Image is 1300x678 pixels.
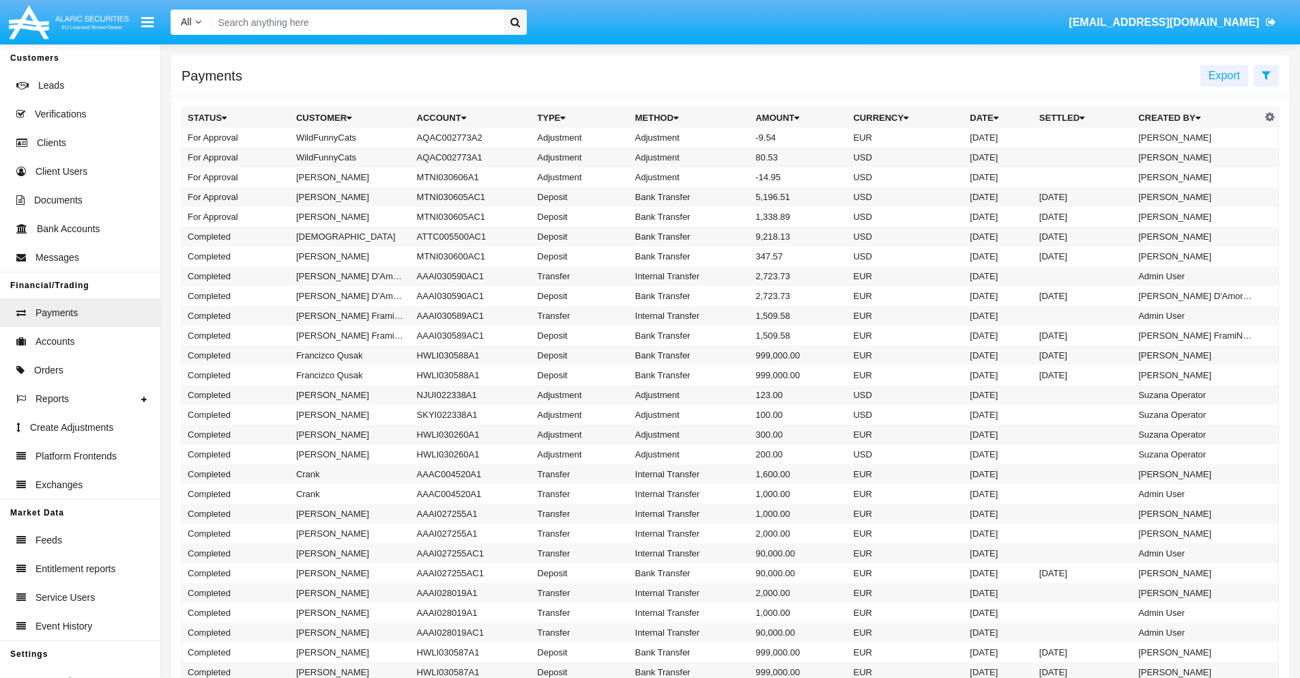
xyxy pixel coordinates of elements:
td: AAAI030589AC1 [411,326,532,345]
td: 1,509.58 [750,306,848,326]
td: 90,000.00 [750,563,848,583]
td: EUR [848,504,964,524]
td: Internal Transfer [630,484,751,504]
span: Feeds [35,533,62,548]
td: [PERSON_NAME] [1133,227,1261,246]
td: Completed [182,246,291,266]
td: 347.57 [750,246,848,266]
td: EUR [848,603,964,623]
td: Completed [182,286,291,306]
td: [DATE] [964,326,1034,345]
span: Client Users [35,165,87,179]
td: Bank Transfer [630,326,751,345]
td: Completed [182,504,291,524]
td: EUR [848,484,964,504]
td: Adjustment [532,405,629,425]
td: [PERSON_NAME] [291,504,411,524]
td: Internal Transfer [630,543,751,563]
td: AAAI028019A1 [411,603,532,623]
td: Admin User [1133,306,1261,326]
td: [DATE] [964,543,1034,563]
td: Bank Transfer [630,246,751,266]
td: [DATE] [964,345,1034,365]
td: [DATE] [964,365,1034,385]
td: [PERSON_NAME] [291,444,411,464]
span: Entitlement reports [35,562,116,576]
td: EUR [848,563,964,583]
td: Completed [182,405,291,425]
td: [DATE] [1034,563,1133,583]
td: EUR [848,425,964,444]
td: 1,000.00 [750,504,848,524]
td: AAAI030590AC1 [411,266,532,286]
td: Transfer [532,524,629,543]
td: [DATE] [964,128,1034,147]
span: Bank Accounts [37,222,100,236]
td: [PERSON_NAME] [1133,167,1261,187]
td: Bank Transfer [630,227,751,246]
td: [DATE] [964,286,1034,306]
span: Reports [35,392,69,406]
td: [DATE] [964,563,1034,583]
td: EUR [848,266,964,286]
span: Platform Frontends [35,449,117,464]
td: Adjustment [630,444,751,464]
td: Internal Transfer [630,464,751,484]
td: Completed [182,543,291,563]
td: [PERSON_NAME] [1133,642,1261,662]
td: [PERSON_NAME] [291,642,411,662]
td: [DATE] [964,385,1034,405]
td: Adjustment [532,147,629,167]
td: USD [848,147,964,167]
td: 2,723.73 [750,286,848,306]
td: AAAI027255AC1 [411,563,532,583]
td: Adjustment [630,385,751,405]
td: [DATE] [1034,207,1133,227]
td: 9,218.13 [750,227,848,246]
td: Internal Transfer [630,306,751,326]
td: [PERSON_NAME] [1133,128,1261,147]
td: [PERSON_NAME] [291,385,411,405]
td: [DATE] [1034,227,1133,246]
td: [PERSON_NAME] [291,524,411,543]
td: Bank Transfer [630,286,751,306]
td: EUR [848,583,964,603]
td: Bank Transfer [630,345,751,365]
th: Currency [848,108,964,128]
td: MTNI030600AC1 [411,246,532,266]
td: Completed [182,642,291,662]
td: 2,000.00 [750,524,848,543]
td: [PERSON_NAME] [291,583,411,603]
td: Transfer [532,623,629,642]
td: Transfer [532,484,629,504]
td: 999,000.00 [750,365,848,385]
td: Transfer [532,603,629,623]
td: -9.54 [750,128,848,147]
td: 123.00 [750,385,848,405]
th: Account [411,108,532,128]
a: All [171,15,212,29]
span: Export [1209,70,1240,81]
td: [PERSON_NAME] [291,623,411,642]
td: Adjustment [532,128,629,147]
td: USD [848,167,964,187]
td: [DATE] [1034,365,1133,385]
td: Transfer [532,583,629,603]
td: 999,000.00 [750,642,848,662]
td: AAAI027255A1 [411,504,532,524]
td: Completed [182,524,291,543]
td: NJUI022338A1 [411,385,532,405]
th: Method [630,108,751,128]
td: Completed [182,444,291,464]
td: Francizco Qusak [291,345,411,365]
td: EUR [848,365,964,385]
input: Search [212,10,499,35]
span: Verifications [35,107,86,122]
td: [PERSON_NAME] [1133,147,1261,167]
td: Deposit [532,563,629,583]
span: Service Users [35,591,95,605]
td: [PERSON_NAME] D'AmoreSufficientFunds [291,286,411,306]
td: Suzana Operator [1133,405,1261,425]
td: [PERSON_NAME] [1133,207,1261,227]
td: [DATE] [964,524,1034,543]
